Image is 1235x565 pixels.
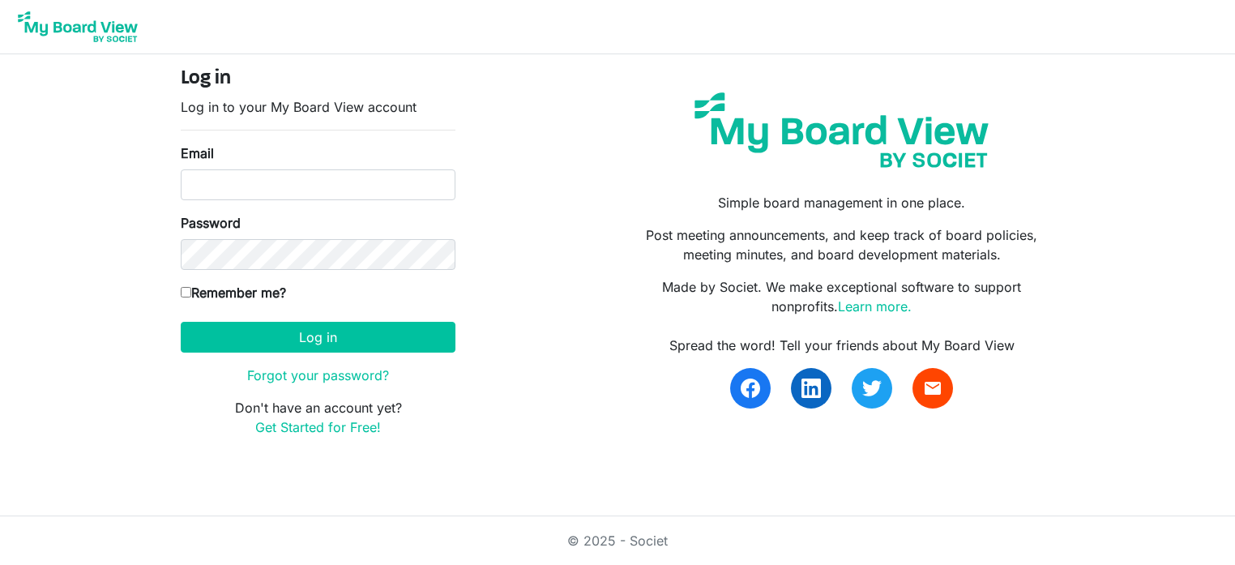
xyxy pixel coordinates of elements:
[630,193,1054,212] p: Simple board management in one place.
[682,80,1001,180] img: my-board-view-societ.svg
[181,67,455,91] h4: Log in
[247,367,389,383] a: Forgot your password?
[912,368,953,409] a: email
[630,225,1054,264] p: Post meeting announcements, and keep track of board policies, meeting minutes, and board developm...
[801,379,821,398] img: linkedin.svg
[181,398,455,437] p: Don't have an account yet?
[181,97,455,117] p: Log in to your My Board View account
[181,143,214,163] label: Email
[181,287,191,297] input: Remember me?
[181,322,455,353] button: Log in
[630,277,1054,316] p: Made by Societ. We make exceptional software to support nonprofits.
[181,283,286,302] label: Remember me?
[181,213,241,233] label: Password
[923,379,942,398] span: email
[567,533,668,549] a: © 2025 - Societ
[13,6,143,47] img: My Board View Logo
[741,379,760,398] img: facebook.svg
[862,379,882,398] img: twitter.svg
[255,419,381,435] a: Get Started for Free!
[630,336,1054,355] div: Spread the word! Tell your friends about My Board View
[838,298,912,315] a: Learn more.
